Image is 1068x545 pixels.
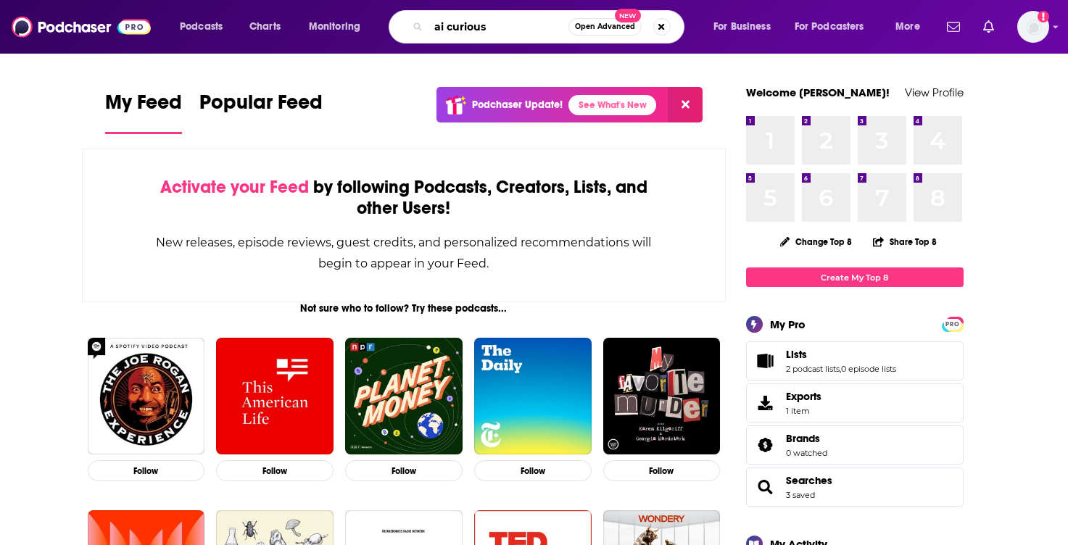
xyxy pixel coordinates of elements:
button: open menu [785,15,885,38]
input: Search podcasts, credits, & more... [429,15,568,38]
span: More [895,17,920,37]
a: Popular Feed [199,90,323,134]
span: Brands [746,425,964,465]
div: by following Podcasts, Creators, Lists, and other Users! [155,177,653,219]
a: Show notifications dropdown [941,14,966,39]
button: Follow [603,460,721,481]
button: Share Top 8 [872,228,937,256]
img: The Daily [474,338,592,455]
button: Follow [216,460,334,481]
span: For Business [713,17,771,37]
span: Activate your Feed [160,176,309,198]
a: 2 podcast lists [786,364,840,374]
span: Lists [786,348,807,361]
span: PRO [944,319,961,330]
button: open menu [170,15,241,38]
span: Logged in as Marketing09 [1017,11,1049,43]
a: Welcome [PERSON_NAME]! [746,86,890,99]
p: Podchaser Update! [472,99,563,111]
span: , [840,364,841,374]
a: Exports [746,383,964,423]
img: Planet Money [345,338,463,455]
a: Create My Top 8 [746,267,964,287]
a: Brands [786,432,827,445]
button: Follow [88,460,205,481]
span: Brands [786,432,820,445]
span: Open Advanced [575,23,635,30]
a: Lists [751,351,780,371]
button: Open AdvancedNew [568,18,642,36]
button: open menu [885,15,938,38]
span: 1 item [786,406,821,416]
img: This American Life [216,338,334,455]
span: Popular Feed [199,90,323,123]
button: open menu [299,15,379,38]
div: Not sure who to follow? Try these podcasts... [82,302,727,315]
span: Exports [786,390,821,403]
span: New [615,9,641,22]
svg: Add a profile image [1038,11,1049,22]
img: The Joe Rogan Experience [88,338,205,455]
a: View Profile [905,86,964,99]
a: Show notifications dropdown [977,14,1000,39]
a: See What's New [568,95,656,115]
img: User Profile [1017,11,1049,43]
span: Monitoring [309,17,360,37]
span: Podcasts [180,17,223,37]
button: Change Top 8 [771,233,861,251]
span: Searches [746,467,964,507]
a: Brands [751,435,780,455]
a: Searches [751,477,780,497]
span: My Feed [105,90,182,123]
span: Exports [751,393,780,413]
span: Lists [746,341,964,380]
button: Follow [345,460,463,481]
img: Podchaser - Follow, Share and Rate Podcasts [12,13,151,41]
a: Charts [240,15,289,38]
button: open menu [703,15,789,38]
a: 0 episode lists [841,364,896,374]
img: My Favorite Murder with Karen Kilgariff and Georgia Hardstark [603,338,721,455]
div: New releases, episode reviews, guest credits, and personalized recommendations will begin to appe... [155,232,653,274]
a: Lists [786,348,896,361]
span: For Podcasters [795,17,864,37]
button: Show profile menu [1017,11,1049,43]
a: Searches [786,474,832,487]
a: 0 watched [786,448,827,458]
div: Search podcasts, credits, & more... [402,10,698,43]
a: My Feed [105,90,182,134]
div: My Pro [770,317,806,331]
span: Charts [249,17,281,37]
a: 3 saved [786,490,815,500]
button: Follow [474,460,592,481]
a: PRO [944,318,961,329]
